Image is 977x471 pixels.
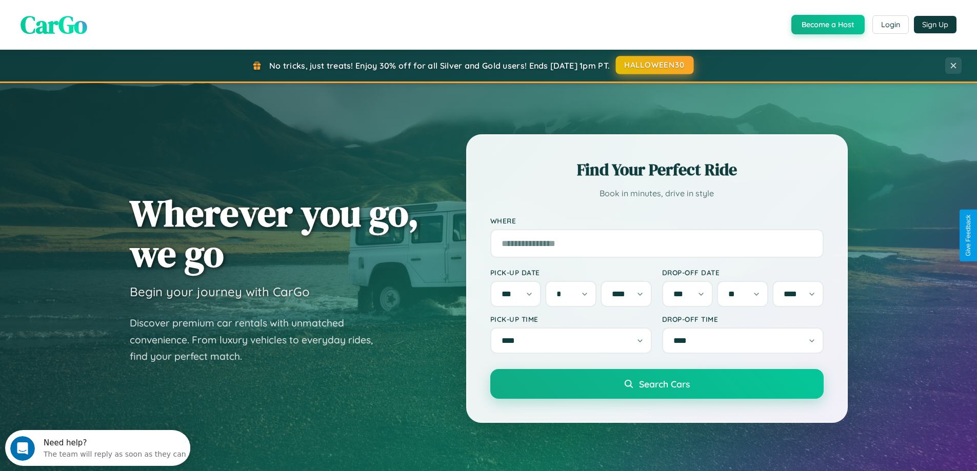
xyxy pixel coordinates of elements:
[639,378,690,390] span: Search Cars
[914,16,956,33] button: Sign Up
[130,193,419,274] h1: Wherever you go, we go
[965,215,972,256] div: Give Feedback
[38,17,181,28] div: The team will reply as soon as they can
[490,216,824,225] label: Where
[490,369,824,399] button: Search Cars
[490,315,652,323] label: Pick-up Time
[490,158,824,181] h2: Find Your Perfect Ride
[269,60,610,71] span: No tricks, just treats! Enjoy 30% off for all Silver and Gold users! Ends [DATE] 1pm PT.
[791,15,865,34] button: Become a Host
[662,268,824,277] label: Drop-off Date
[662,315,824,323] label: Drop-off Time
[490,186,824,201] p: Book in minutes, drive in style
[130,315,386,365] p: Discover premium car rentals with unmatched convenience. From luxury vehicles to everyday rides, ...
[872,15,909,34] button: Login
[38,9,181,17] div: Need help?
[21,8,87,42] span: CarGo
[10,436,35,461] iframe: Intercom live chat
[616,56,694,74] button: HALLOWEEN30
[4,4,191,32] div: Open Intercom Messenger
[5,430,190,466] iframe: Intercom live chat discovery launcher
[130,284,310,299] h3: Begin your journey with CarGo
[490,268,652,277] label: Pick-up Date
